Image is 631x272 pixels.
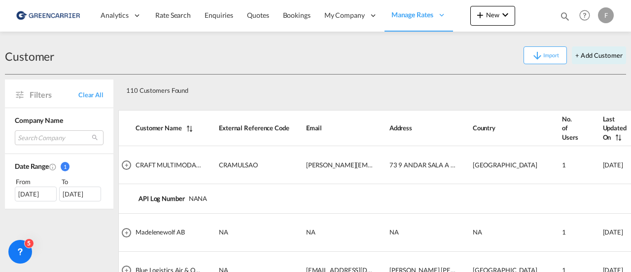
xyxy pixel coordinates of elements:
span: NA [189,194,198,202]
th: No. of Users [537,110,578,146]
span: My Company [324,10,365,20]
span: [DATE] [603,161,623,169]
td: CRAFT MULTIMODAL LTDA [118,146,202,184]
span: Filters [30,89,78,100]
span: NA [219,228,228,236]
span: [GEOGRAPHIC_DATA] [473,161,537,169]
div: [DATE] [59,187,101,201]
span: 1 [562,161,566,169]
span: Bookings [283,11,311,19]
div: F [598,7,614,23]
span: Manage Rates [391,10,433,20]
md-icon: icon-arrow-down [531,50,543,62]
th: Address [373,110,456,146]
th: External Reference Code [202,110,289,146]
span: Enquiries [205,11,233,19]
div: 110 Customers Found [122,78,622,99]
span: From To [DATE][DATE] [15,177,104,201]
td: 2025-09-02 [578,214,627,252]
span: 1 [562,228,566,236]
span: NA [389,228,399,236]
span: Date Range [15,162,49,170]
md-icon: icon-chevron-down [499,9,511,21]
th: Last Updated On [578,110,627,146]
span: Quotes [247,11,269,19]
md-icon: Created On [49,163,57,171]
th: Customer Name [118,110,202,146]
button: icon-plus 400-fgNewicon-chevron-down [470,6,515,26]
span: 1 [61,162,70,171]
td: NA [289,214,373,252]
span: Help [576,7,593,24]
span: NA [198,194,207,202]
span: [PERSON_NAME][EMAIL_ADDRESS][PERSON_NAME][DOMAIN_NAME] [306,161,513,169]
th: Email [289,110,373,146]
md-icon: icon-plus 400-fg [474,9,486,21]
span: CRAFT MULTIMODAL LTDA [136,161,217,169]
button: icon-arrow-downImport [524,46,567,64]
div: Help [576,7,598,25]
span: Madelenewolf AB [136,228,185,236]
td: Madelenewolf AB [118,214,202,252]
span: [DATE] [603,228,623,236]
td: 2025-09-19 [578,146,627,184]
td: NA [456,214,537,252]
span: Clear All [78,90,104,99]
td: 1 [537,214,578,252]
td: 73 9 ANDAR SALA A CONJ 91 AVENIDA JURUBATUBA 73, SP, ITAIM BIBI [373,146,456,184]
span: 73 9 ANDAR SALA A CONJ 91 [STREET_ADDRESS] BIBI [389,161,549,169]
div: To [61,177,104,187]
span: New [474,11,511,19]
td: NA [202,214,289,252]
td: NA [373,214,456,252]
img: 609dfd708afe11efa14177256b0082fb.png [15,4,81,27]
span: Analytics [101,10,129,20]
div: [DATE] [15,187,57,201]
th: Country [456,110,537,146]
md-icon: icon-magnify [560,11,570,22]
span: Rate Search [155,11,191,19]
button: + Add Customer [572,46,626,64]
td: 1 [537,146,578,184]
span: Company Name [15,116,63,124]
td: Brazil [456,146,537,184]
span: CRAMULSAO [219,161,258,169]
div: Customer [5,48,54,64]
td: Leonardo.silva@craftmulti.com [289,146,373,184]
div: From [15,177,58,187]
div: icon-magnify [560,11,570,26]
td: CRAMULSAO [202,146,289,184]
span: API Log Number [139,194,185,203]
span: NA [306,228,315,236]
span: NA [473,228,482,236]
